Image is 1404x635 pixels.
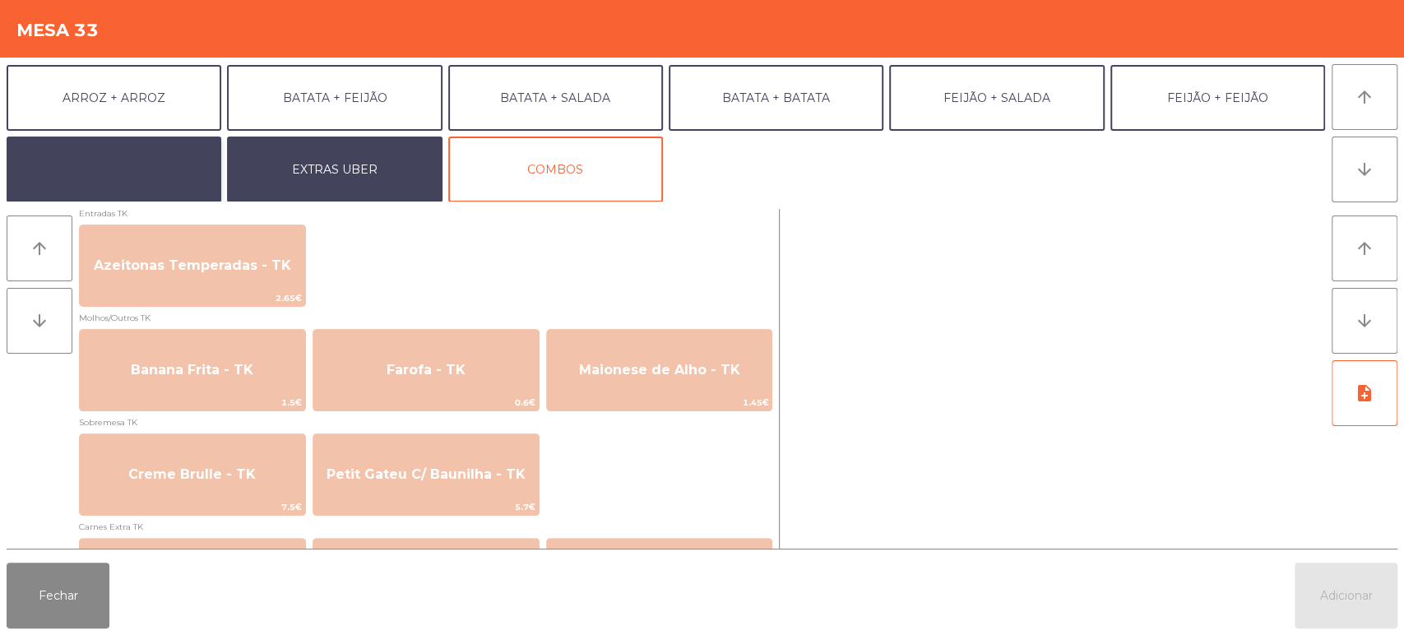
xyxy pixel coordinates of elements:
h4: Mesa 33 [16,18,99,43]
span: Molhos/Outros TK [79,310,772,326]
i: arrow_downward [1355,160,1374,179]
span: Entradas TK [79,206,772,221]
button: BATATA + SALADA [448,65,663,131]
span: 2.65€ [80,290,305,306]
i: arrow_downward [30,311,49,331]
span: Banana Frita - TK [131,362,253,378]
i: arrow_upward [30,239,49,258]
span: Farofa - TK [387,362,466,378]
span: Azeitonas Temperadas - TK [94,257,291,273]
button: arrow_upward [1332,64,1397,130]
span: 5.7€ [313,499,539,515]
button: arrow_downward [1332,137,1397,202]
button: FEIJÃO + SALADA [889,65,1104,131]
button: ARROZ + ARROZ [7,65,221,131]
button: arrow_downward [1332,288,1397,354]
i: arrow_upward [1355,239,1374,258]
span: Carnes Extra TK [79,519,772,535]
button: Fechar [7,563,109,628]
span: 7.5€ [80,499,305,515]
button: arrow_upward [1332,216,1397,281]
button: arrow_upward [7,216,72,281]
button: BATATA + BATATA [669,65,883,131]
button: FEIJÃO + FEIJÃO [1110,65,1325,131]
span: Creme Brulle - TK [128,466,256,482]
button: BATATA + FEIJÃO [227,65,442,131]
button: COMBOS [448,137,663,202]
span: Maionese de Alho - TK [579,362,740,378]
span: Sobremesa TK [79,415,772,430]
button: arrow_downward [7,288,72,354]
button: note_add [1332,360,1397,426]
span: 1.45€ [547,395,772,410]
span: 0.6€ [313,395,539,410]
i: arrow_downward [1355,311,1374,331]
button: SALADA + SALADA [7,137,221,202]
i: arrow_upward [1355,87,1374,107]
i: note_add [1355,383,1374,403]
span: Petit Gateu C/ Baunilha - TK [327,466,526,482]
span: 1.5€ [80,395,305,410]
button: EXTRAS UBER [227,137,442,202]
